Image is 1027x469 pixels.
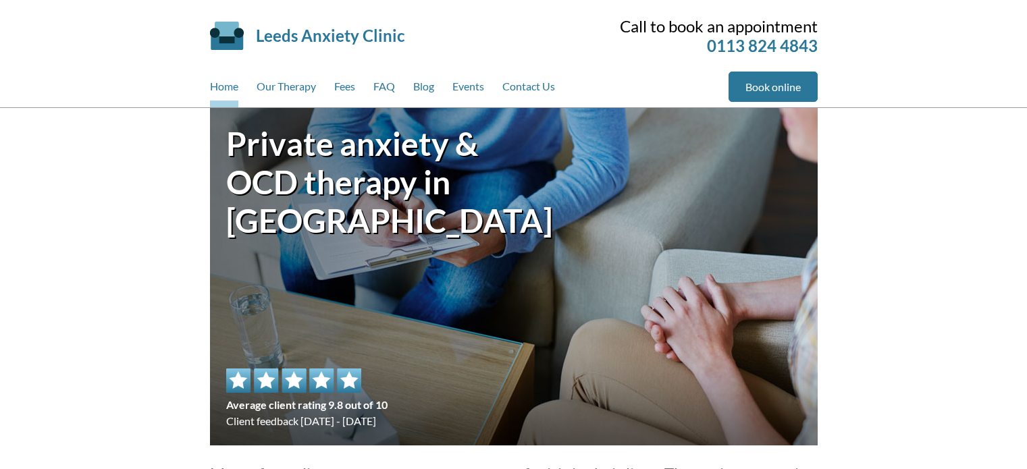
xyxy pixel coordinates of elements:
span: Average client rating 9.8 out of 10 [226,397,388,413]
div: Client feedback [DATE] - [DATE] [226,368,388,429]
a: FAQ [373,72,395,107]
a: Contact Us [502,72,555,107]
a: Blog [413,72,434,107]
a: 0113 824 4843 [707,36,818,55]
a: Events [452,72,484,107]
img: 5 star rating [226,368,361,393]
h1: Private anxiety & OCD therapy in [GEOGRAPHIC_DATA] [226,124,514,240]
a: Book online [729,72,818,102]
a: Leeds Anxiety Clinic [256,26,404,45]
a: Home [210,72,238,107]
a: Fees [334,72,355,107]
a: Our Therapy [257,72,316,107]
